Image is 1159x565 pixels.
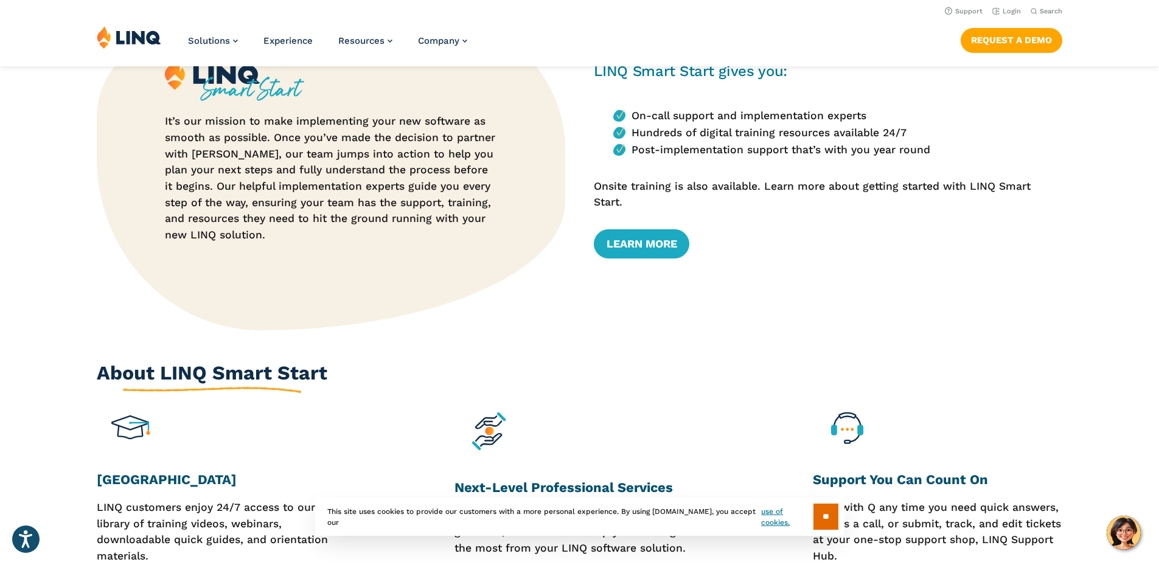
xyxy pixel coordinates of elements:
h2: LINQ Smart Start gives you: [594,61,1062,81]
a: Request a Demo [961,28,1062,52]
a: use of cookies. [761,506,813,528]
a: Experience [263,35,313,46]
img: LINQ University Icon [97,393,165,462]
p: Onsite training is also available. Learn more about getting started with LINQ Smart Start. [594,178,1062,210]
h3: [GEOGRAPHIC_DATA] [97,471,346,488]
h2: About LINQ Smart Start [97,359,327,393]
p: It’s our mission to make implementing your new software as smooth as possible. Once you’ve made t... [165,113,497,243]
a: Learn More [594,229,689,258]
button: Open Search Bar [1031,7,1062,16]
span: Search [1040,7,1062,15]
img: LINQ | K‑12 Software [97,26,161,49]
a: Login [992,7,1021,15]
a: Company [418,35,467,46]
nav: Primary Navigation [188,26,467,66]
h3: Next-Level Professional Services [454,479,704,496]
span: Resources [338,35,385,46]
li: Post-implementation support that’s with you year round [613,141,1062,158]
nav: Button Navigation [961,26,1062,52]
span: Company [418,35,459,46]
div: This site uses cookies to provide our customers with a more personal experience. By using [DOMAIN... [315,497,844,536]
p: LINQ customers enjoy 24/7 access to our vast library of training videos, webinars, downloadable q... [97,499,346,564]
p: Chat with Q any time you need quick answers, give us a call, or submit, track, and edit tickets a... [813,499,1062,564]
a: Support [945,7,983,15]
li: Hundreds of digital training resources available 24/7 [613,124,1062,141]
h3: Support You Can Count On [813,471,1062,488]
button: Hello, have a question? Let’s chat. [1107,516,1141,550]
span: Solutions [188,35,230,46]
a: Resources [338,35,392,46]
li: On-call support and implementation experts [613,107,1062,124]
a: Solutions [188,35,238,46]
